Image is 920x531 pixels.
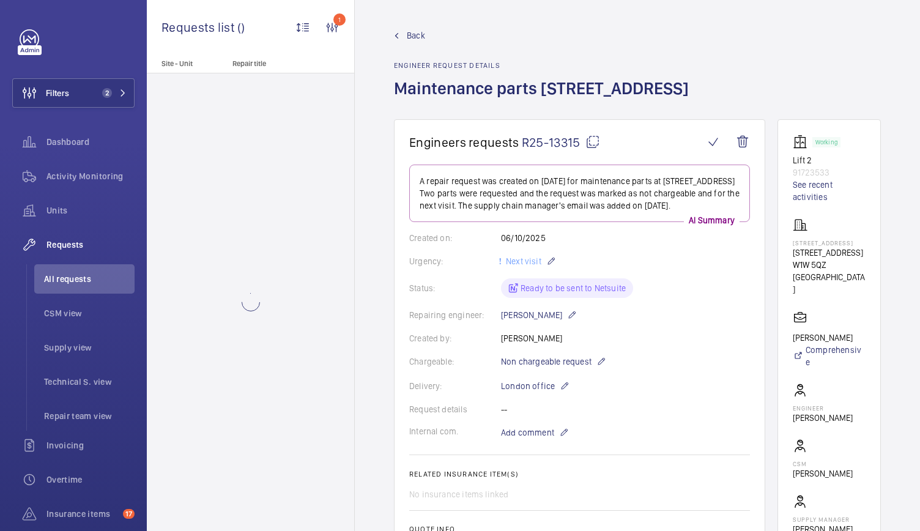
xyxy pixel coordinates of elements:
[44,376,135,388] span: Technical S. view
[793,259,866,295] p: W1W 5QZ [GEOGRAPHIC_DATA]
[793,239,866,247] p: [STREET_ADDRESS]
[684,214,740,226] p: AI Summary
[46,239,135,251] span: Requests
[44,273,135,285] span: All requests
[123,509,135,519] span: 17
[44,307,135,319] span: CSM view
[793,344,866,368] a: Comprehensive
[46,136,135,148] span: Dashboard
[44,410,135,422] span: Repair team view
[46,170,135,182] span: Activity Monitoring
[420,175,740,212] p: A repair request was created on [DATE] for maintenance parts at [STREET_ADDRESS] Two parts were r...
[407,29,425,42] span: Back
[44,341,135,354] span: Supply view
[46,87,69,99] span: Filters
[232,59,313,68] p: Repair title
[501,426,554,439] span: Add comment
[394,61,696,70] h2: Engineer request details
[501,355,592,368] span: Non chargeable request
[793,412,853,424] p: [PERSON_NAME]
[793,332,866,344] p: [PERSON_NAME]
[46,473,135,486] span: Overtime
[793,166,866,179] p: 91723533
[793,516,866,523] p: Supply manager
[46,439,135,451] span: Invoicing
[409,135,519,150] span: Engineers requests
[501,308,577,322] p: [PERSON_NAME]
[793,460,853,467] p: CSM
[522,135,600,150] span: R25-13315
[793,179,866,203] a: See recent activities
[501,379,569,393] p: London office
[46,204,135,217] span: Units
[793,135,812,149] img: elevator.svg
[102,88,112,98] span: 2
[147,59,228,68] p: Site - Unit
[394,77,696,119] h1: Maintenance parts [STREET_ADDRESS]
[793,247,866,259] p: [STREET_ADDRESS]
[46,508,118,520] span: Insurance items
[793,154,866,166] p: Lift 2
[503,256,541,266] span: Next visit
[815,140,837,144] p: Working
[793,404,853,412] p: Engineer
[161,20,237,35] span: Requests list
[409,470,750,478] h2: Related insurance item(s)
[793,467,853,480] p: [PERSON_NAME]
[12,78,135,108] button: Filters2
